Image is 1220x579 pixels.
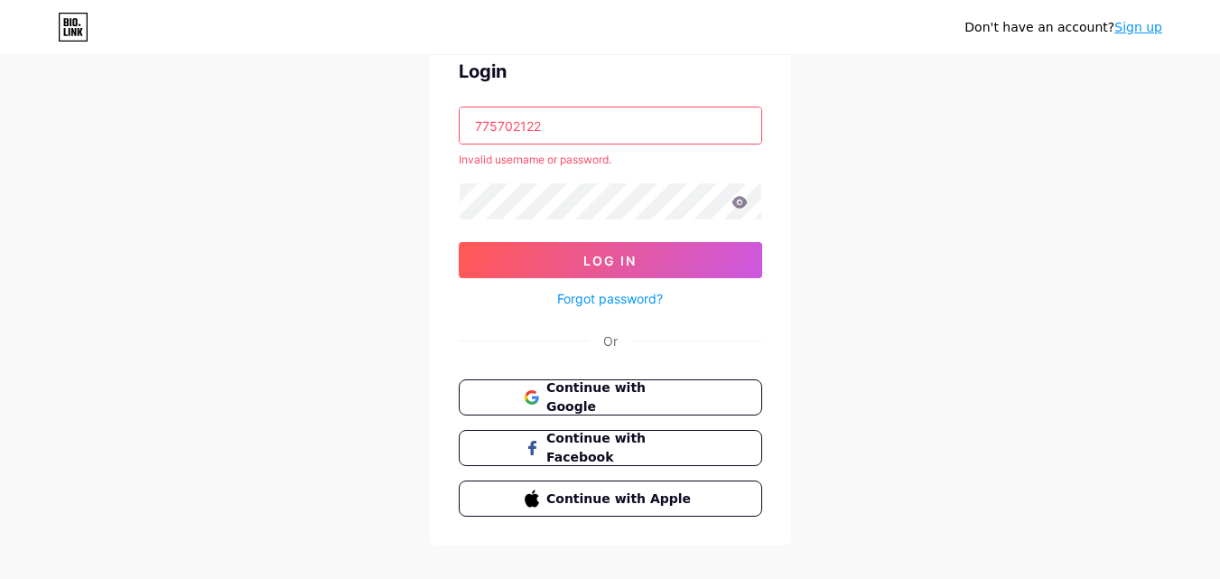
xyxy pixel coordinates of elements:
[459,481,762,517] button: Continue with Apple
[1114,20,1162,34] a: Sign up
[459,430,762,466] button: Continue with Facebook
[603,332,618,350] div: Or
[546,429,695,467] span: Continue with Facebook
[964,18,1162,37] div: Don't have an account?
[459,242,762,278] button: Log In
[460,107,761,144] input: Username
[546,490,695,509] span: Continue with Apple
[557,289,663,308] a: Forgot password?
[459,152,762,168] div: Invalid username or password.
[459,58,762,85] div: Login
[583,253,637,268] span: Log In
[546,378,695,416] span: Continue with Google
[459,379,762,416] button: Continue with Google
